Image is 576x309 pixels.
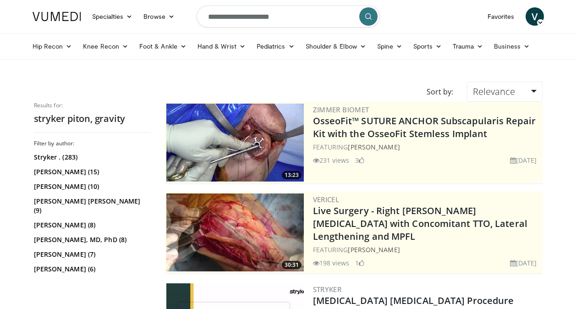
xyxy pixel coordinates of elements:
[372,37,408,55] a: Spine
[313,155,350,165] li: 231 views
[355,258,364,268] li: 1
[138,7,180,26] a: Browse
[87,7,138,26] a: Specialties
[34,182,148,191] a: [PERSON_NAME] (10)
[313,285,342,294] a: Stryker
[34,221,148,230] a: [PERSON_NAME] (8)
[251,37,300,55] a: Pediatrics
[282,171,302,179] span: 13:23
[27,37,78,55] a: Hip Recon
[300,37,372,55] a: Shoulder & Elbow
[134,37,192,55] a: Foot & Ankle
[313,115,536,140] a: OsseoFit™ SUTURE ANCHOR Subscapularis Repair Kit with the OsseoFit Stemless Implant
[420,82,460,102] div: Sort by:
[34,153,148,162] a: Stryker . (283)
[197,6,380,28] input: Search topics, interventions
[348,143,400,151] a: [PERSON_NAME]
[482,7,520,26] a: Favorites
[34,235,148,244] a: [PERSON_NAME], MD, PhD (8)
[166,193,304,271] a: 30:31
[34,279,148,288] a: [PERSON_NAME] (6)
[510,155,537,165] li: [DATE]
[77,37,134,55] a: Knee Recon
[473,85,515,98] span: Relevance
[408,37,447,55] a: Sports
[313,204,527,243] a: Live Surgery - Right [PERSON_NAME][MEDICAL_DATA] with Concomitant TTO, Lateral Lengthening and MPFL
[313,195,340,204] a: Vericel
[313,105,369,114] a: Zimmer Biomet
[313,142,541,152] div: FEATURING
[467,82,542,102] a: Relevance
[355,155,364,165] li: 3
[313,245,541,254] div: FEATURING
[34,167,148,177] a: [PERSON_NAME] (15)
[34,113,151,125] h2: stryker piton, gravity
[166,193,304,271] img: f2822210-6046-4d88-9b48-ff7c77ada2d7.300x170_q85_crop-smart_upscale.jpg
[348,245,400,254] a: [PERSON_NAME]
[34,140,151,147] h3: Filter by author:
[447,37,489,55] a: Trauma
[34,197,148,215] a: [PERSON_NAME] [PERSON_NAME] (9)
[510,258,537,268] li: [DATE]
[313,258,350,268] li: 198 views
[34,250,148,259] a: [PERSON_NAME] (7)
[192,37,251,55] a: Hand & Wrist
[33,12,81,21] img: VuMedi Logo
[166,104,304,182] a: 13:23
[282,261,302,269] span: 30:31
[526,7,544,26] a: V
[166,104,304,182] img: 40c8acad-cf15-4485-a741-123ec1ccb0c0.300x170_q85_crop-smart_upscale.jpg
[34,265,148,274] a: [PERSON_NAME] (6)
[488,37,535,55] a: Business
[34,102,151,109] p: Results for:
